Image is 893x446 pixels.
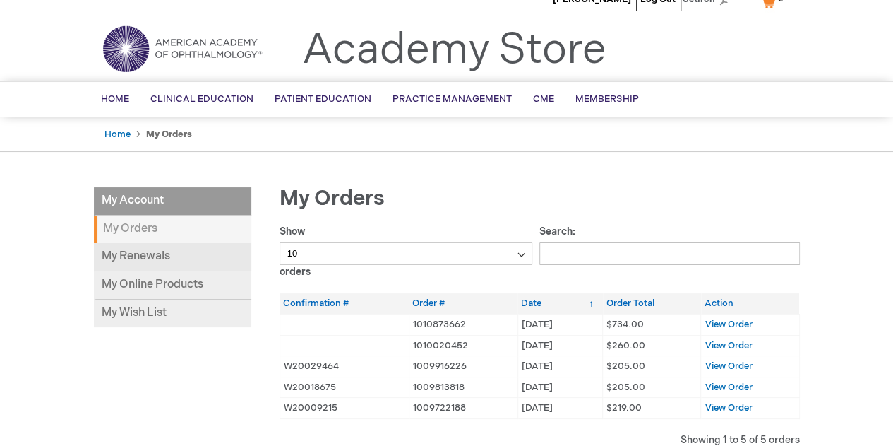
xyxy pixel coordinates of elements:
[517,356,603,377] td: [DATE]
[392,93,512,105] span: Practice Management
[94,216,251,243] strong: My Orders
[94,271,251,300] a: My Online Products
[606,319,644,330] span: $734.00
[705,360,752,372] a: View Order
[280,242,533,265] select: Showorders
[575,93,639,105] span: Membership
[280,225,533,278] label: Show orders
[603,293,701,314] th: Order Total: activate to sort column ascending
[94,300,251,327] a: My Wish List
[517,293,603,314] th: Date: activate to sort column ascending
[606,382,645,393] span: $205.00
[280,186,385,211] span: My Orders
[705,340,752,351] a: View Order
[409,335,517,356] td: 1010020452
[409,293,517,314] th: Order #: activate to sort column ascending
[705,319,752,330] a: View Order
[409,398,517,419] td: 1009722188
[409,356,517,377] td: 1009916226
[409,377,517,398] td: 1009813818
[302,25,606,76] a: Academy Store
[275,93,371,105] span: Patient Education
[517,335,603,356] td: [DATE]
[104,129,131,140] a: Home
[101,93,129,105] span: Home
[539,225,800,259] label: Search:
[280,377,409,398] td: W20018675
[606,340,645,351] span: $260.00
[409,314,517,335] td: 1010873662
[517,398,603,419] td: [DATE]
[517,377,603,398] td: [DATE]
[701,293,799,314] th: Action: activate to sort column ascending
[94,243,251,271] a: My Renewals
[150,93,253,105] span: Clinical Education
[533,93,554,105] span: CME
[606,360,645,372] span: $205.00
[705,402,752,413] a: View Order
[280,398,409,419] td: W20009215
[705,382,752,393] a: View Order
[517,314,603,335] td: [DATE]
[280,293,409,314] th: Confirmation #: activate to sort column ascending
[280,356,409,377] td: W20029464
[539,242,800,265] input: Search:
[606,402,642,413] span: $219.00
[146,129,192,140] strong: My Orders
